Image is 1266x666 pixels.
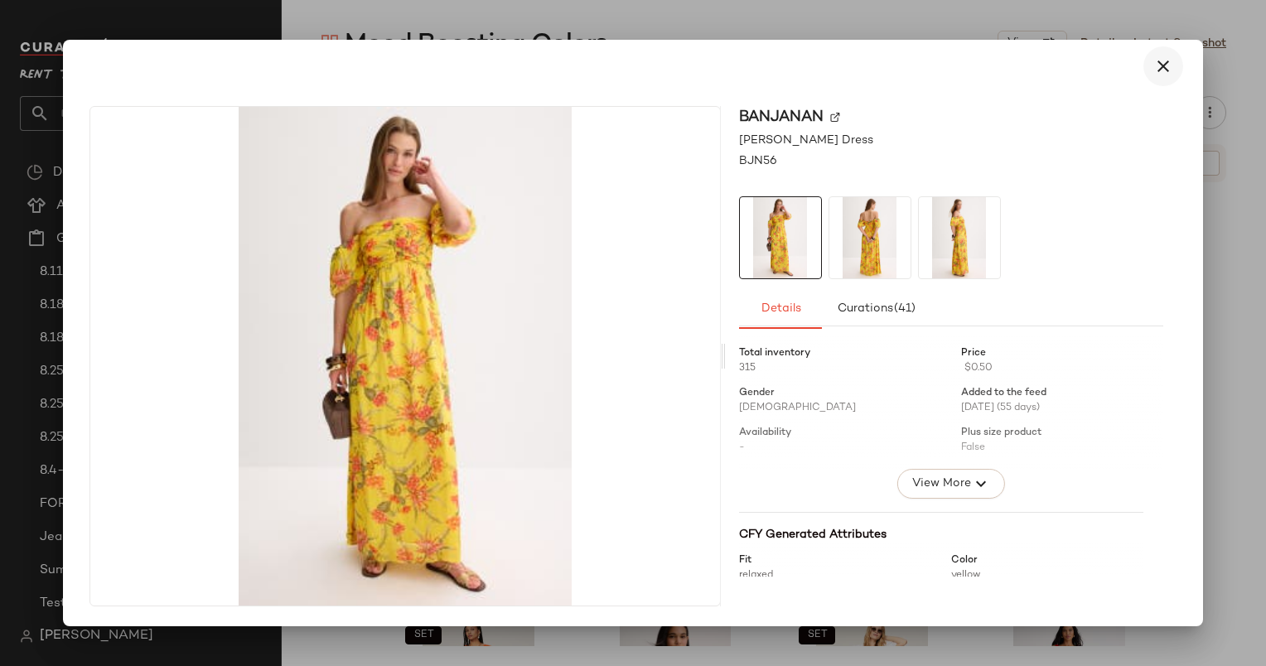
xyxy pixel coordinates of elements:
[896,469,1004,499] button: View More
[739,132,873,149] span: [PERSON_NAME] Dress
[739,152,777,170] span: BJN56
[740,197,821,278] img: BJN56.jpg
[892,302,915,316] span: (41)
[830,113,840,123] img: svg%3e
[919,197,1000,278] img: BJN56.jpg
[739,526,1143,543] div: CFY Generated Attributes
[760,302,800,316] span: Details
[836,302,916,316] span: Curations
[739,106,824,128] span: Banjanan
[911,474,970,494] span: View More
[90,107,719,606] img: BJN56.jpg
[829,197,911,278] img: BJN56.jpg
